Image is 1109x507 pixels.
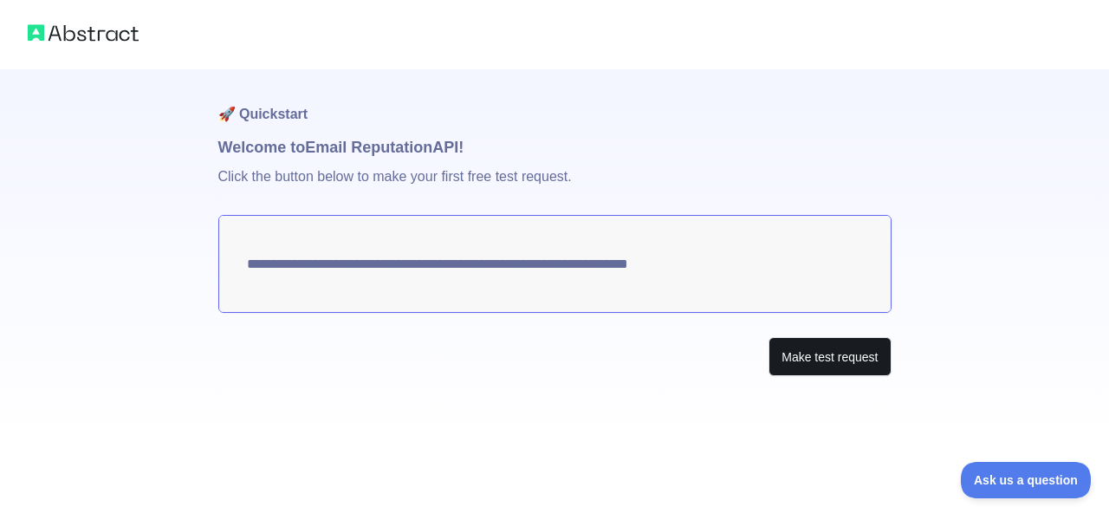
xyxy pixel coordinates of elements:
[218,69,892,135] h1: 🚀 Quickstart
[218,135,892,159] h1: Welcome to Email Reputation API!
[961,462,1092,498] iframe: Toggle Customer Support
[28,21,139,45] img: Abstract logo
[218,159,892,215] p: Click the button below to make your first free test request.
[769,337,891,376] button: Make test request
